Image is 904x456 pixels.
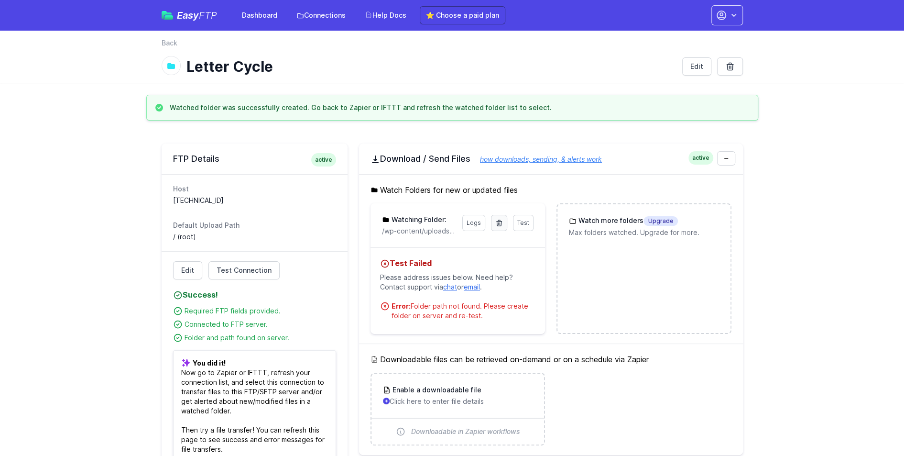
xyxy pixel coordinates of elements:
nav: Breadcrumb [162,38,743,54]
span: Downloadable in Zapier workflows [411,427,520,436]
h4: Test Failed [380,257,535,269]
h2: Download / Send Files [370,153,731,165]
a: Edit [173,261,202,279]
strong: Error: [392,302,411,310]
a: Help Docs [359,7,412,24]
a: Test Connection [208,261,280,279]
a: how downloads, sending, & alerts work [470,155,602,163]
b: You did it! [193,359,226,367]
a: ⭐ Choose a paid plan [420,6,505,24]
a: Dashboard [236,7,283,24]
h3: Enable a downloadable file [391,385,481,395]
span: Easy [177,11,217,20]
a: Edit [682,57,711,76]
img: easyftp_logo.png [162,11,173,20]
span: Upgrade [643,216,678,226]
a: Back [162,38,177,48]
h5: Downloadable files can be retrieved on-demand or on a schedule via Zapier [370,354,731,365]
div: Folder path not found. Please create folder on server and re-test. [392,301,535,321]
a: Watch more foldersUpgrade Max folders watched. Upgrade for more. [557,204,730,249]
p: Please address issues below. Need help? Contact support via or . [380,269,535,296]
a: Enable a downloadable file Click here to enter file details Downloadable in Zapier workflows [371,374,544,445]
span: active [688,151,713,165]
h1: Letter Cycle [186,58,675,75]
a: EasyFTP [162,11,217,20]
h3: Watching Folder: [390,215,447,224]
dd: / (root) [173,232,336,242]
a: Test [513,215,534,231]
h3: Watch more folders [577,216,678,226]
a: email [464,283,480,291]
a: chat [443,283,457,291]
p: Click here to enter file details [383,397,533,406]
span: FTP [199,10,217,21]
div: Connected to FTP server. [185,320,336,329]
div: Folder and path found on server. [185,333,336,343]
h3: Watched folder was successfully created. Go back to Zapier or IFTTT and refresh the watched folde... [170,103,552,112]
a: Connections [291,7,351,24]
p: /wp-content/uploads/acf_exports/ [382,226,457,236]
a: Logs [462,215,485,231]
span: Test [517,219,529,226]
h2: FTP Details [173,153,336,165]
p: Max folders watched. Upgrade for more. [569,228,719,237]
div: Required FTP fields provided. [185,306,336,316]
h4: Success! [173,289,336,300]
dt: Host [173,184,336,194]
dd: [TECHNICAL_ID] [173,196,336,205]
h5: Watch Folders for new or updated files [370,184,731,196]
dt: Default Upload Path [173,221,336,230]
iframe: Drift Widget Chat Controller [856,408,893,445]
span: active [311,153,336,167]
span: Test Connection [217,266,272,275]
